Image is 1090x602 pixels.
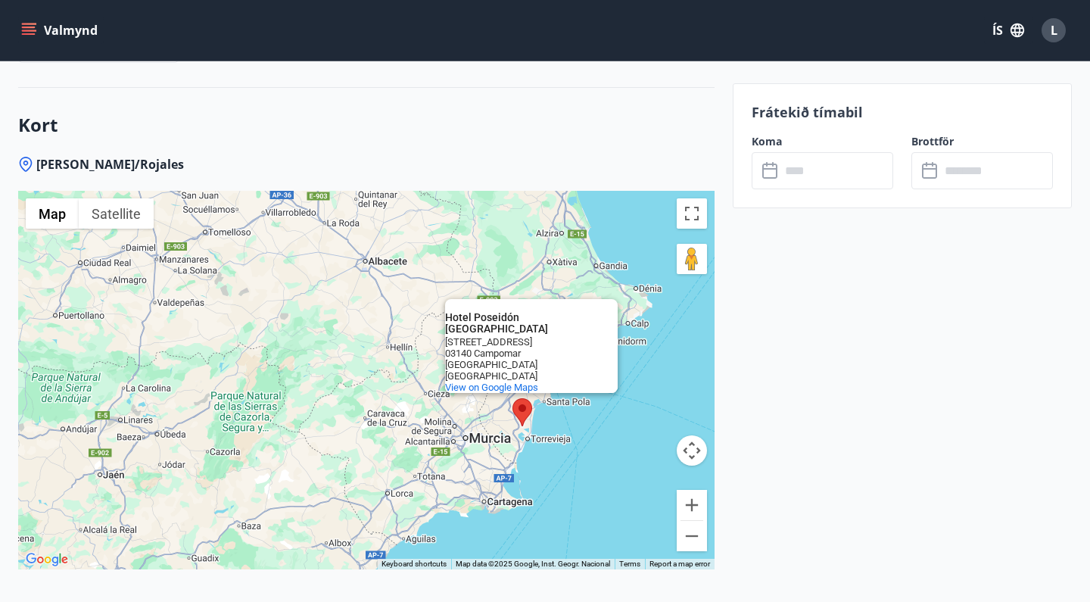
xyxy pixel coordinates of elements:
[445,370,581,382] div: [GEOGRAPHIC_DATA]
[677,244,707,274] button: Drag Pegman onto the map to open Street View
[752,134,893,149] label: Koma
[18,112,715,138] h3: Kort
[677,198,707,229] button: Toggle fullscreen view
[22,550,72,569] img: Google
[677,435,707,466] button: Map camera controls
[677,490,707,520] button: Zoom in
[752,102,1053,122] p: Frátekið tímabil
[381,559,447,569] button: Keyboard shortcuts
[445,359,581,370] div: [GEOGRAPHIC_DATA]
[911,134,1053,149] label: Brottför
[18,17,104,44] button: menu
[22,550,72,569] a: Open this area in Google Maps (opens a new window)
[619,560,640,568] a: Terms (opens in new tab)
[79,198,154,229] button: Show satellite imagery
[36,156,184,173] span: [PERSON_NAME]/Rojales
[1035,12,1072,48] button: L
[445,382,538,393] a: View on Google Maps
[677,521,707,551] button: Zoom out
[649,560,710,568] a: Report a map error
[984,17,1032,44] button: ÍS
[445,299,618,393] div: Hotel Poseidón Playas de Guardamar
[26,198,79,229] button: Show street map
[445,348,581,359] div: 03140 Campomar
[1051,22,1057,39] span: L
[456,560,610,568] span: Map data ©2025 Google, Inst. Geogr. Nacional
[445,336,581,348] div: [STREET_ADDRESS]
[445,312,581,335] div: Hotel Poseidón [GEOGRAPHIC_DATA]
